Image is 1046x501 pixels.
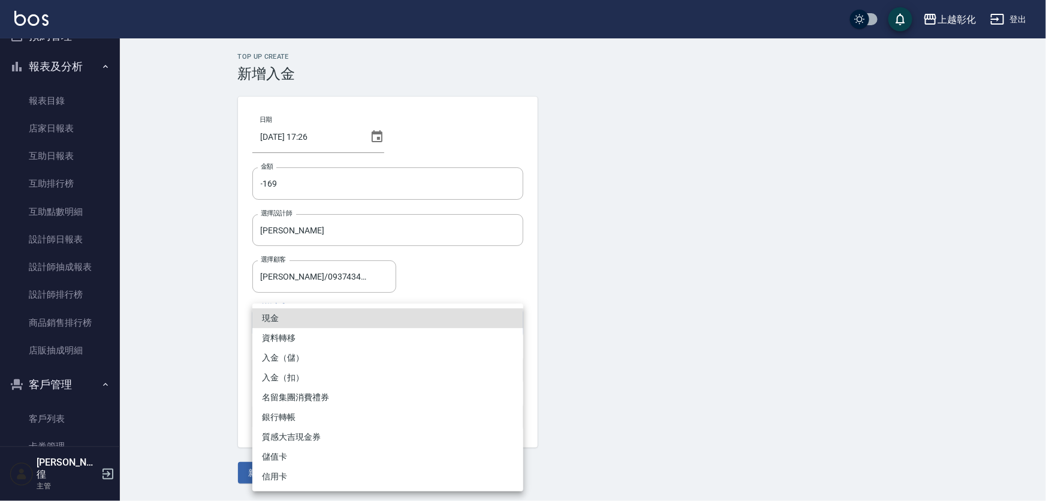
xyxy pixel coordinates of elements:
li: 銀行轉帳 [252,407,523,427]
li: 名留集團消費禮券 [252,388,523,407]
li: 資料轉移 [252,328,523,348]
li: 入金（儲） [252,348,523,368]
li: 儲值卡 [252,447,523,467]
li: 信用卡 [252,467,523,487]
li: 質感大吉現金券 [252,427,523,447]
li: 入金（扣） [252,368,523,388]
li: 現金 [252,308,523,328]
